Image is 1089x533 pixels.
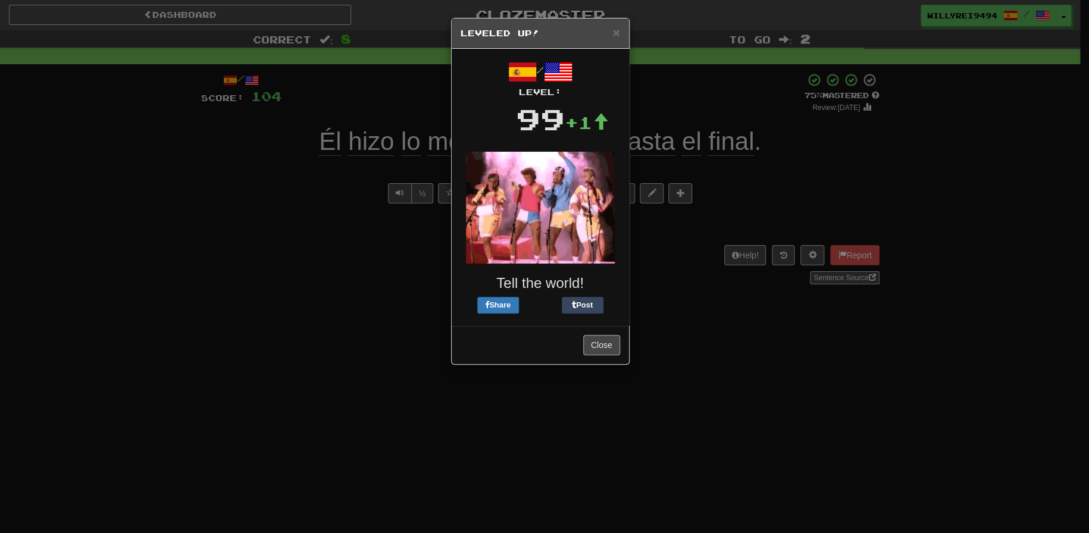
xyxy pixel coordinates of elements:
[461,27,620,39] h5: Leveled Up!
[612,26,619,39] span: ×
[519,297,562,313] iframe: X Post Button
[466,152,615,264] img: dancing-0d422d2bf4134a41bd870944a7e477a280a918d08b0375f72831dcce4ed6eb41.gif
[562,297,603,313] button: Post
[477,297,519,313] button: Share
[461,275,620,291] h3: Tell the world!
[583,335,620,355] button: Close
[461,58,620,98] div: /
[516,98,565,140] div: 99
[565,111,609,134] div: +1
[612,26,619,39] button: Close
[461,86,620,98] div: Level:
